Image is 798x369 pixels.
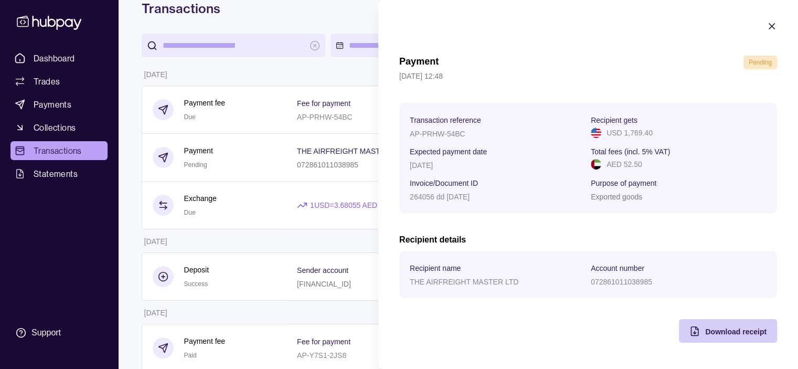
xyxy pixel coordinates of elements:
button: Download receipt [679,319,777,343]
img: ae [591,159,601,170]
p: AED 52.50 [607,159,642,170]
p: Recipient name [410,264,461,272]
p: USD 1,769.40 [607,127,653,139]
span: Pending [749,59,772,66]
p: Invoice/Document ID [410,179,478,187]
p: [DATE] [410,161,433,170]
p: AP-PRHW-54BC [410,130,465,138]
p: Account number [591,264,644,272]
p: 072861011038985 [591,278,652,286]
p: Transaction reference [410,116,481,124]
p: Expected payment date [410,147,487,156]
p: Recipient gets [591,116,637,124]
p: [DATE] 12:48 [399,70,777,82]
span: Download receipt [705,328,767,336]
img: us [591,128,601,138]
p: 264056 dd [DATE] [410,193,470,201]
h2: Recipient details [399,234,777,246]
p: Total fees (incl. 5% VAT) [591,147,670,156]
h1: Payment [399,56,439,69]
p: Exported goods [591,193,642,201]
p: THE AIRFREIGHT MASTER LTD [410,278,518,286]
p: Purpose of payment [591,179,656,187]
